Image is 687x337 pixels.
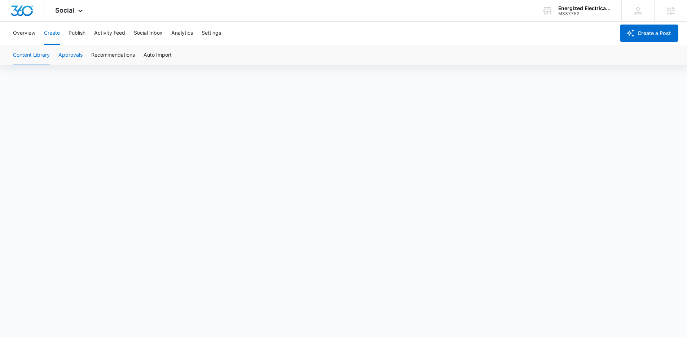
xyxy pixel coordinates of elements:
[55,6,74,14] span: Social
[91,45,135,65] button: Recommendations
[171,22,193,45] button: Analytics
[69,22,85,45] button: Publish
[558,5,611,11] div: account name
[202,22,221,45] button: Settings
[558,11,611,16] div: account id
[13,22,35,45] button: Overview
[620,25,678,42] button: Create a Post
[94,22,125,45] button: Activity Feed
[58,45,83,65] button: Approvals
[144,45,172,65] button: Auto Import
[44,22,60,45] button: Create
[134,22,163,45] button: Social Inbox
[13,45,50,65] button: Content Library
